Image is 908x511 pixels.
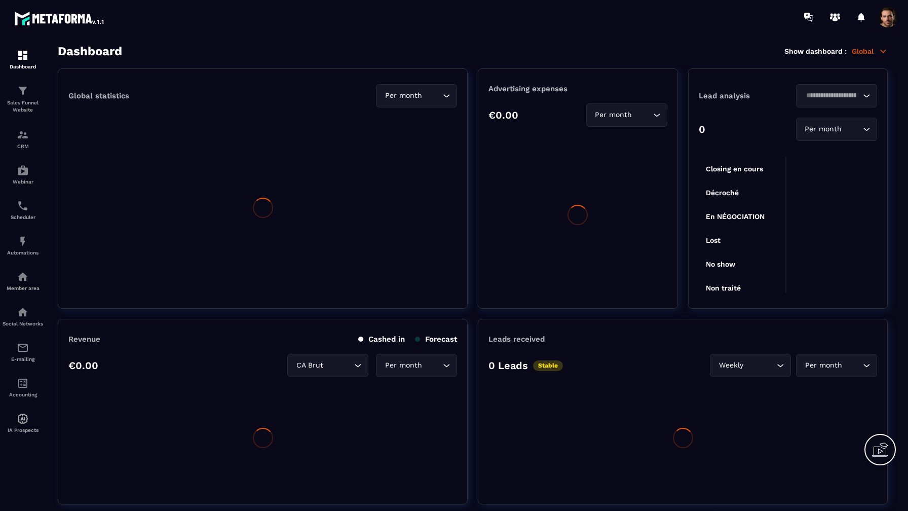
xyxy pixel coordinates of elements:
a: social-networksocial-networkSocial Networks [3,299,43,334]
p: €0.00 [68,359,98,372]
tspan: Non traité [706,284,741,292]
p: Dashboard [3,64,43,69]
p: Social Networks [3,321,43,326]
img: logo [14,9,105,27]
p: IA Prospects [3,427,43,433]
p: Scheduler [3,214,43,220]
input: Search for option [424,90,440,101]
a: automationsautomationsMember area [3,263,43,299]
p: Leads received [488,335,545,344]
p: Global statistics [68,91,129,100]
input: Search for option [325,360,352,371]
div: Search for option [796,84,877,107]
img: formation [17,85,29,97]
input: Search for option [844,124,860,135]
span: Weekly [716,360,745,371]
input: Search for option [803,90,860,101]
p: Automations [3,250,43,255]
p: Advertising expenses [488,84,667,93]
tspan: Décroché [706,189,739,197]
img: accountant [17,377,29,389]
p: Cashed in [358,335,405,344]
a: formationformationSales Funnel Website [3,77,43,121]
img: automations [17,164,29,176]
input: Search for option [424,360,440,371]
p: Stable [533,360,563,371]
span: Per month [803,360,844,371]
img: email [17,342,29,354]
tspan: Closing en cours [706,165,763,173]
img: scheduler [17,200,29,212]
input: Search for option [634,109,651,121]
a: automationsautomationsAutomations [3,228,43,263]
tspan: En NÉGOCIATION [706,212,765,221]
div: Search for option [796,118,877,141]
input: Search for option [844,360,860,371]
span: Per month [383,90,424,101]
span: Per month [383,360,424,371]
img: formation [17,49,29,61]
a: automationsautomationsWebinar [3,157,43,192]
div: Search for option [376,84,457,107]
p: Show dashboard : [784,47,847,55]
a: formationformationCRM [3,121,43,157]
img: automations [17,271,29,283]
input: Search for option [745,360,774,371]
span: Per month [803,124,844,135]
tspan: Lost [706,236,721,244]
tspan: No show [706,260,736,268]
p: Forecast [415,335,457,344]
p: CRM [3,143,43,149]
img: automations [17,413,29,425]
a: schedulerschedulerScheduler [3,192,43,228]
a: emailemailE-mailing [3,334,43,370]
p: 0 [699,123,705,135]
p: E-mailing [3,356,43,362]
div: Search for option [287,354,368,377]
p: Accounting [3,392,43,397]
p: Lead analysis [699,91,788,100]
h3: Dashboard [58,44,122,58]
div: Search for option [586,103,667,127]
span: CA Brut [294,360,325,371]
p: Global [852,47,888,56]
img: social-network [17,306,29,318]
p: Sales Funnel Website [3,99,43,114]
div: Search for option [796,354,877,377]
p: €0.00 [488,109,518,121]
div: Search for option [710,354,791,377]
div: Search for option [376,354,457,377]
a: accountantaccountantAccounting [3,370,43,405]
img: formation [17,129,29,141]
p: Webinar [3,179,43,185]
span: Per month [593,109,634,121]
img: automations [17,235,29,247]
a: formationformationDashboard [3,42,43,77]
p: 0 Leads [488,359,528,372]
p: Revenue [68,335,100,344]
p: Member area [3,285,43,291]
